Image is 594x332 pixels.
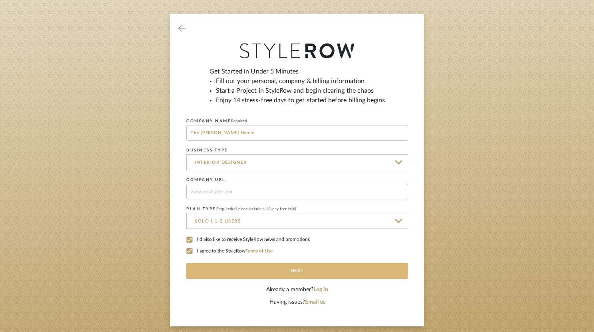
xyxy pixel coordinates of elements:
label: COMPANY NAME [186,119,247,123]
a: Email us [305,299,325,305]
li: Start a Project in StyleRow and begin clearing the chaos [216,86,385,95]
li: Fill out your personal, company & billing information [216,76,385,86]
span: (all plans include a 14-day free trial) [232,207,296,211]
div: Already a member? [186,286,408,294]
li: Enjoy 14 stress-free days to get started before billing begins [216,95,385,105]
input: Select [186,154,408,170]
div: Get Started in Under 5 Minutes [209,67,385,111]
input: Me, Inc. [186,125,408,141]
label: COMPANY URL [186,177,225,182]
button: Log in [313,286,328,294]
label: I’d also like to receive StyleRow news and promotions [186,237,408,244]
label: I agree to the StyleRow [186,248,408,255]
span: Required [231,119,247,123]
button: Next [186,263,408,279]
div: Having issues? [186,298,408,306]
label: PLAN TYPE [186,207,296,211]
label: BUSINESS TYPE [186,148,228,153]
input: www.example.com [186,184,408,199]
input: Select [186,213,408,229]
a: Terms of Use [245,249,273,253]
span: Required [216,207,232,211]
